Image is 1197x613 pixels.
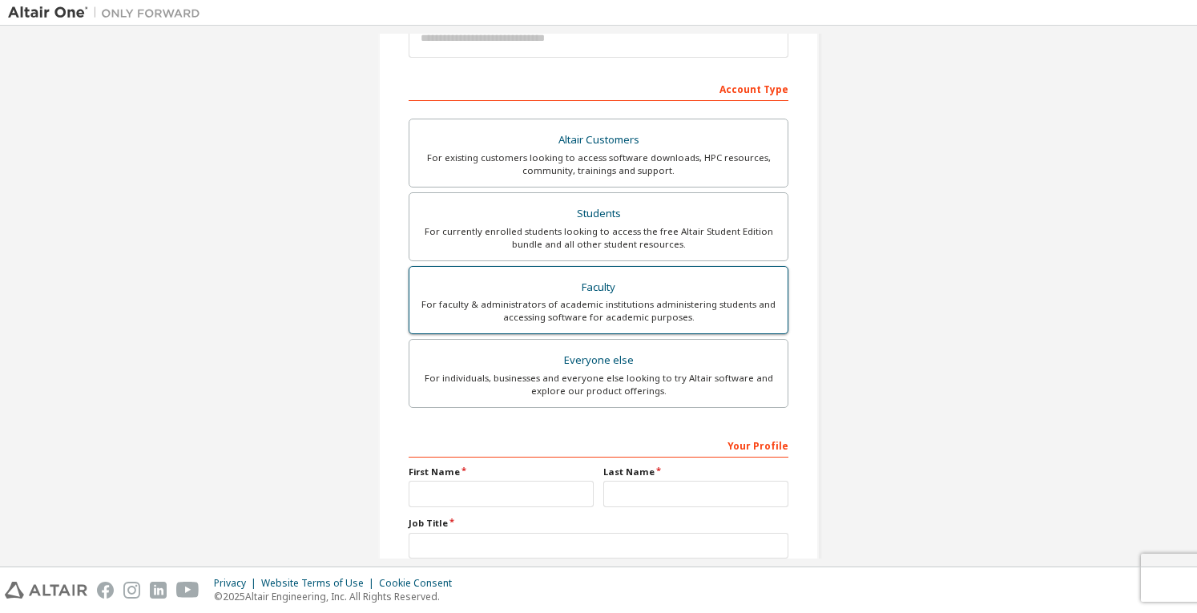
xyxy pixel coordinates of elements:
img: altair_logo.svg [5,582,87,599]
div: For faculty & administrators of academic institutions administering students and accessing softwa... [419,298,778,324]
p: © 2025 Altair Engineering, Inc. All Rights Reserved. [214,590,461,603]
div: Faculty [419,276,778,299]
label: First Name [409,466,594,478]
div: Altair Customers [419,129,778,151]
label: Job Title [409,517,788,530]
img: linkedin.svg [150,582,167,599]
div: For currently enrolled students looking to access the free Altair Student Edition bundle and all ... [419,225,778,251]
img: instagram.svg [123,582,140,599]
label: Last Name [603,466,788,478]
img: Altair One [8,5,208,21]
img: facebook.svg [97,582,114,599]
div: Website Terms of Use [261,577,379,590]
img: youtube.svg [176,582,199,599]
div: Everyone else [419,349,778,372]
div: Account Type [409,75,788,101]
div: For existing customers looking to access software downloads, HPC resources, community, trainings ... [419,151,778,177]
div: For individuals, businesses and everyone else looking to try Altair software and explore our prod... [419,372,778,397]
div: Students [419,203,778,225]
div: Cookie Consent [379,577,461,590]
div: Your Profile [409,432,788,458]
div: Privacy [214,577,261,590]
